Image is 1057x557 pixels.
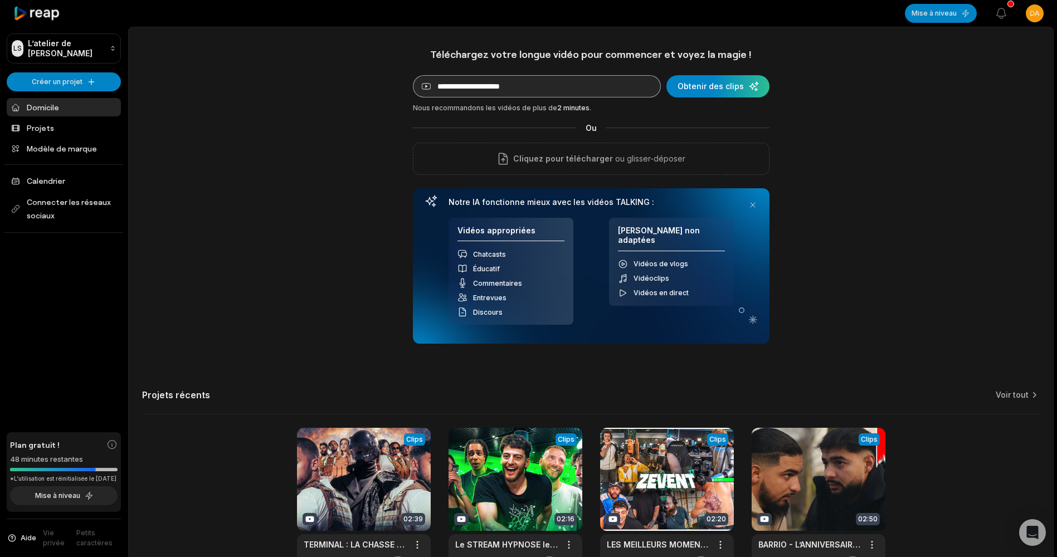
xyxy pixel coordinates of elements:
[142,389,210,400] h2: Projets récents
[28,38,105,58] p: L’atelier de [PERSON_NAME]
[10,439,60,451] span: Plan gratuit !
[413,103,769,113] div: Nous recommandons les vidéos de plus de .
[457,226,564,242] h4: Vidéos appropriées
[473,265,500,273] span: Éducatif
[27,196,116,222] font: Connecter les réseaux sociaux
[7,72,121,91] button: Créer un projet
[473,294,506,302] span: Entrevues
[35,491,80,500] font: Mise à niveau
[473,250,506,258] span: Chatcasts
[7,119,121,137] a: Projets
[912,9,957,18] font: Mise à niveau
[634,289,689,297] span: Vidéos en direct
[76,528,121,548] a: Petits caractères
[473,279,522,287] span: Commentaires
[455,539,558,550] a: Le STREAM HYPNOSE le PLUS DROLE de TOUS LES TEMPS 😭 (c'est tellement parti en C...)
[7,139,121,158] a: Modèle de marque
[758,539,861,550] a: BARRIO - L’ANNIVERSAIRE (Épisode 9)
[10,475,118,483] div: *L’utilisation est réinitialisée le [DATE]
[10,486,118,505] button: Mise à niveau
[32,77,82,86] font: Créer un projet
[304,539,406,550] a: TERMINAL : LA CHASSE À L’HOMME (Épisode 1)
[449,197,734,207] h3: Notre IA fonctionne mieux avec les vidéos TALKING :
[43,528,70,548] a: Vie privée
[27,101,59,113] font: Domicile
[996,389,1029,400] a: Voir tout
[607,539,709,550] a: LES MEILLEURS MOMENTS DU ZEVENT 2025 !
[21,533,36,543] span: Aide
[513,152,613,165] span: Cliquez pour télécharger
[634,260,688,268] span: Vidéos de vlogs
[7,98,121,116] a: Domicile
[1019,519,1046,546] div: Ouvrez Intercom Messenger
[905,4,977,23] button: Mise à niveau
[557,104,590,112] span: 2 minutes
[618,226,725,251] h4: [PERSON_NAME] non adaptées
[7,533,36,543] button: Aide
[27,143,97,154] font: Modèle de marque
[634,274,669,282] span: Vidéoclips
[27,122,54,134] font: Projets
[27,175,65,187] font: Calendrier
[12,40,23,57] div: LS
[666,75,769,97] button: Obtenir des clips
[577,122,606,134] span: Ou
[7,172,121,190] a: Calendrier
[413,48,769,61] h1: Téléchargez votre longue vidéo pour commencer et voyez la magie !
[613,152,685,165] p: ou glisser-déposer
[473,308,503,316] span: Discours
[10,454,118,465] div: 48 minutes restantes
